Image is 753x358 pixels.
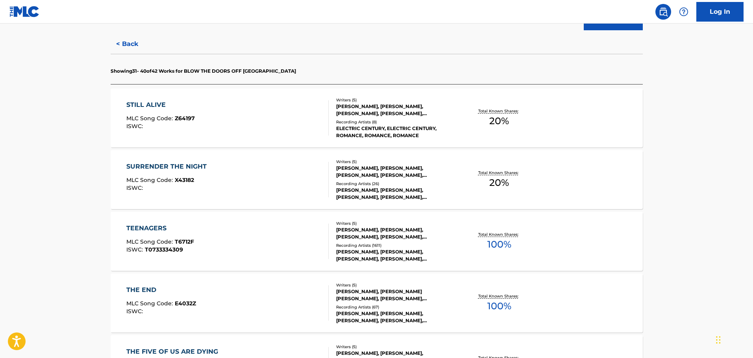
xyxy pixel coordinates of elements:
[336,165,455,179] div: [PERSON_NAME], [PERSON_NAME], [PERSON_NAME], [PERSON_NAME], [PERSON_NAME]
[336,248,455,263] div: [PERSON_NAME], [PERSON_NAME], [PERSON_NAME], [PERSON_NAME], [PERSON_NAME]
[111,68,296,75] p: Showing 31 - 40 of 42 Works for BLOW THE DOORS OFF [GEOGRAPHIC_DATA]
[126,285,196,295] div: THE END
[126,115,175,122] span: MLC Song Code :
[111,150,643,209] a: SURRENDER THE NIGHTMLC Song Code:X43182ISWC:Writers (5)[PERSON_NAME], [PERSON_NAME], [PERSON_NAME...
[126,184,145,191] span: ISWC :
[145,246,183,253] span: T0733334309
[336,220,455,226] div: Writers ( 5 )
[696,2,744,22] a: Log In
[126,300,175,307] span: MLC Song Code :
[336,282,455,288] div: Writers ( 5 )
[336,288,455,302] div: [PERSON_NAME], [PERSON_NAME] [PERSON_NAME], [PERSON_NAME], [PERSON_NAME], [PERSON_NAME]
[126,246,145,253] span: ISWC :
[336,97,455,103] div: Writers ( 5 )
[489,176,509,190] span: 20 %
[478,231,520,237] p: Total Known Shares:
[336,103,455,117] div: [PERSON_NAME], [PERSON_NAME], [PERSON_NAME], [PERSON_NAME], [PERSON_NAME]
[9,6,40,17] img: MLC Logo
[716,328,721,352] div: Drag
[111,212,643,271] a: TEENAGERSMLC Song Code:T6712FISWC:T0733334309Writers (5)[PERSON_NAME], [PERSON_NAME], [PERSON_NAM...
[111,34,158,54] button: < Back
[126,347,222,356] div: THE FIVE OF US ARE DYING
[111,88,643,147] a: STILL ALIVEMLC Song Code:Z64197ISWC:Writers (5)[PERSON_NAME], [PERSON_NAME], [PERSON_NAME], [PERS...
[714,320,753,358] iframe: Chat Widget
[336,187,455,201] div: [PERSON_NAME], [PERSON_NAME], [PERSON_NAME], [PERSON_NAME], [PERSON_NAME]
[126,176,175,184] span: MLC Song Code :
[175,176,194,184] span: X43182
[336,159,455,165] div: Writers ( 5 )
[336,181,455,187] div: Recording Artists ( 26 )
[655,4,671,20] a: Public Search
[175,238,194,245] span: T6712F
[478,170,520,176] p: Total Known Shares:
[336,310,455,324] div: [PERSON_NAME], [PERSON_NAME], [PERSON_NAME], [PERSON_NAME], [PERSON_NAME]
[111,274,643,332] a: THE ENDMLC Song Code:E4032ZISWC:Writers (5)[PERSON_NAME], [PERSON_NAME] [PERSON_NAME], [PERSON_NA...
[659,7,668,17] img: search
[489,114,509,128] span: 20 %
[679,7,688,17] img: help
[336,125,455,139] div: ELECTRIC CENTURY, ELECTRIC CENTURY, ROMANCE, ROMANCE, ROMANCE
[336,304,455,310] div: Recording Artists ( 67 )
[126,238,175,245] span: MLC Song Code :
[487,299,511,313] span: 100 %
[126,308,145,315] span: ISWC :
[336,119,455,125] div: Recording Artists ( 8 )
[175,115,195,122] span: Z64197
[478,293,520,299] p: Total Known Shares:
[336,242,455,248] div: Recording Artists ( 1611 )
[336,226,455,241] div: [PERSON_NAME], [PERSON_NAME], [PERSON_NAME], [PERSON_NAME], [PERSON_NAME]
[126,100,195,110] div: STILL ALIVE
[175,300,196,307] span: E4032Z
[126,224,194,233] div: TEENAGERS
[126,162,211,171] div: SURRENDER THE NIGHT
[336,344,455,350] div: Writers ( 5 )
[676,4,692,20] div: Help
[487,237,511,252] span: 100 %
[126,123,145,130] span: ISWC :
[478,108,520,114] p: Total Known Shares:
